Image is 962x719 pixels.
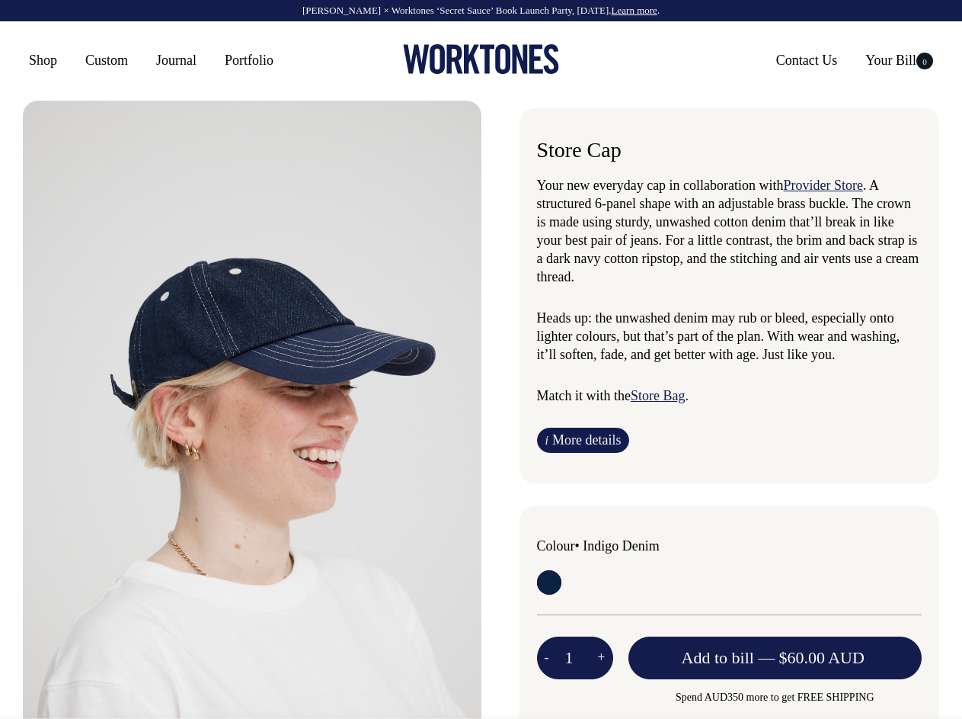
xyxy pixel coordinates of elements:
span: 0 [916,53,933,69]
a: Portfolio [219,47,280,74]
a: Contact Us [770,47,844,74]
a: Custom [79,47,134,74]
button: + [590,643,612,673]
button: - [537,643,557,673]
a: Your Bill0 [859,47,939,74]
a: Shop [23,47,63,74]
div: [PERSON_NAME] × Worktones ‘Secret Sauce’ Book Launch Party, [DATE]. . [15,5,947,16]
a: Learn more [612,5,657,16]
a: Journal [150,47,203,74]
